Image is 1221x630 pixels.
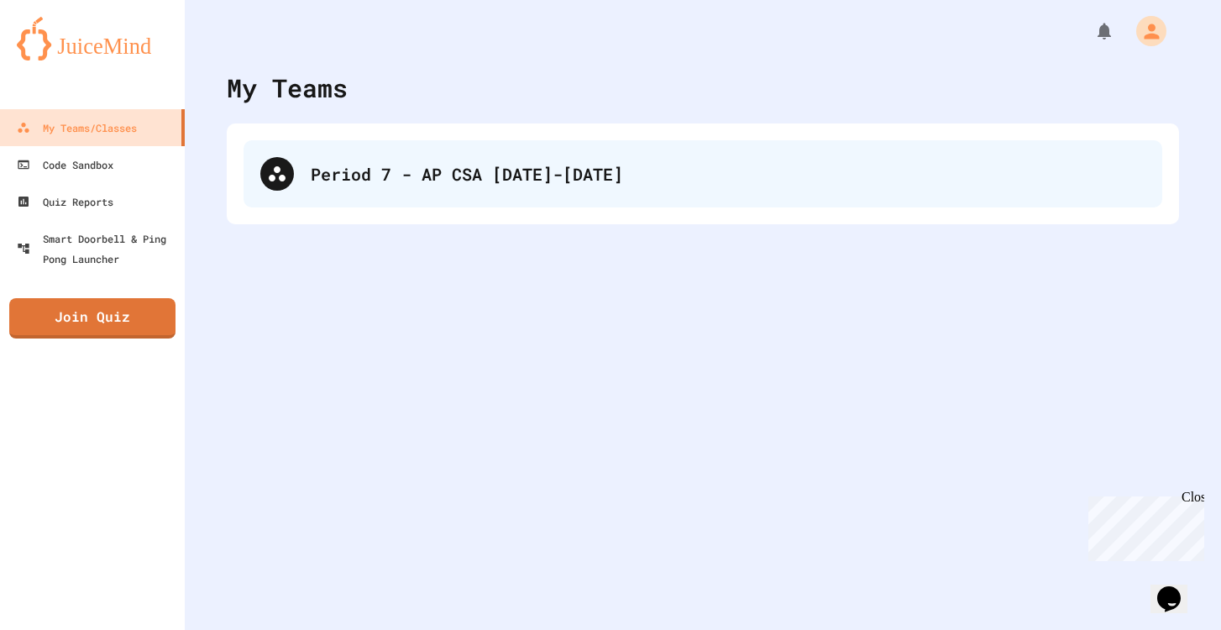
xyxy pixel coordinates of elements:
div: My Teams [227,69,348,107]
div: My Notifications [1063,17,1119,45]
div: My Teams/Classes [17,118,137,138]
div: Smart Doorbell & Ping Pong Launcher [17,228,178,269]
div: Quiz Reports [17,192,113,212]
iframe: chat widget [1150,563,1204,613]
div: Period 7 - AP CSA [DATE]-[DATE] [244,140,1162,207]
iframe: chat widget [1082,490,1204,561]
div: Code Sandbox [17,155,113,175]
div: Chat with us now!Close [7,7,116,107]
a: Join Quiz [9,298,176,339]
img: logo-orange.svg [17,17,168,60]
div: Period 7 - AP CSA [DATE]-[DATE] [311,161,1145,186]
div: My Account [1119,12,1171,50]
